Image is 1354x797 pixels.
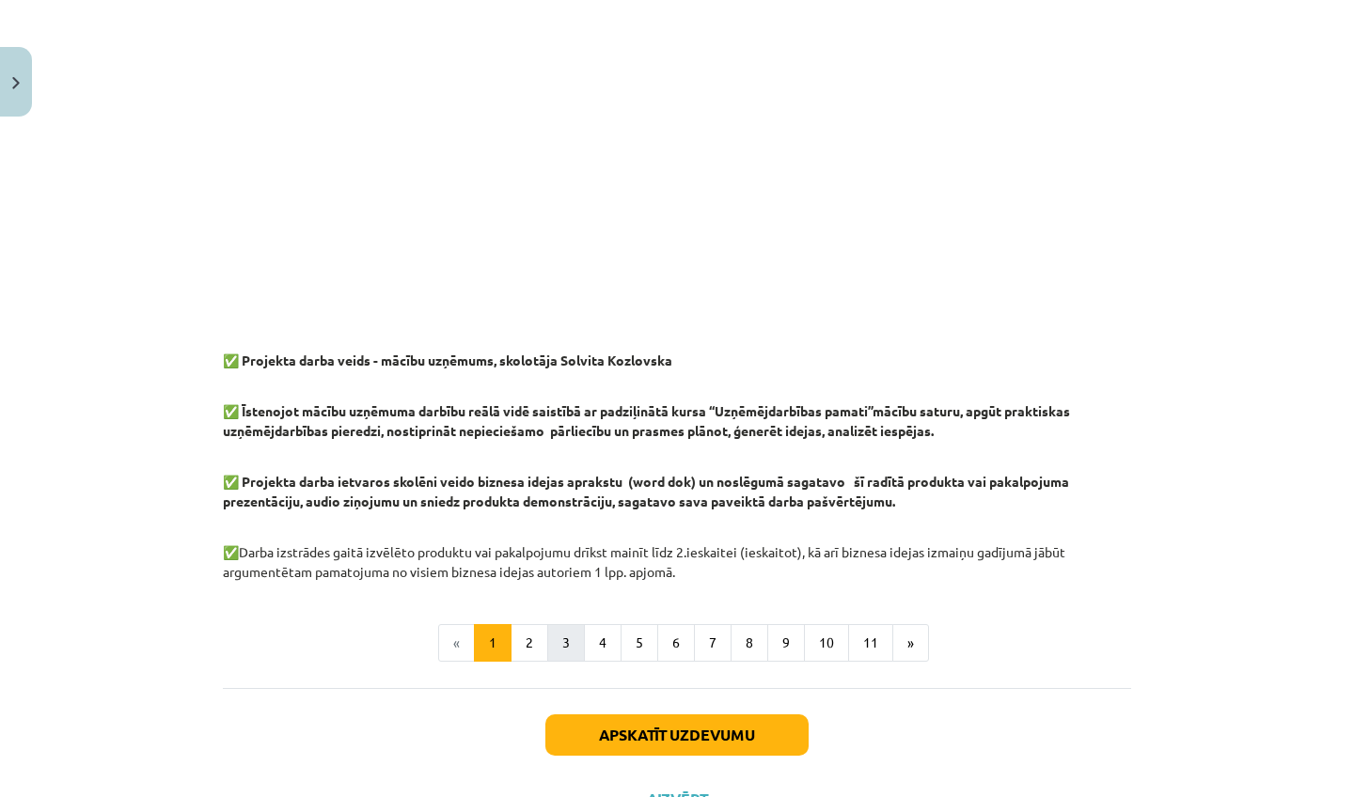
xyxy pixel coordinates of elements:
button: 5 [621,624,658,662]
p: ✅ [223,382,1131,441]
p: ✅ Darba izstrādes gaitā izvēlēto produktu vai pakalpojumu drīkst mainīt līdz 2.ieskaitei (ieskait... [223,523,1131,582]
button: 1 [474,624,512,662]
button: 9 [767,624,805,662]
button: 3 [547,624,585,662]
button: Apskatīt uzdevumu [545,714,809,756]
button: 10 [804,624,849,662]
button: 2 [511,624,548,662]
button: » [892,624,929,662]
button: 6 [657,624,695,662]
b: Īstenojot mācību uzņēmuma darbību reālā vidē saistībā ar padziļinātā kursa “Uzņēmējdarbības pamat... [223,402,1070,439]
button: 11 [848,624,893,662]
img: icon-close-lesson-0947bae3869378f0d4975bcd49f059093ad1ed9edebbc8119c70593378902aed.svg [12,77,20,89]
button: 7 [694,624,732,662]
nav: Page navigation example [223,624,1131,662]
p: ✅ [223,452,1131,511]
b: Projekta darba ietvaros skolēni veido biznesa idejas aprakstu (word dok) un noslēgumā sagatavo šī... [223,473,1069,509]
button: 8 [731,624,768,662]
b: Projekta darba veids - mācību uzņēmums, skolotāja Solvita Kozlovska [242,352,672,368]
p: ✅ [223,331,1131,370]
button: 4 [584,624,622,662]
